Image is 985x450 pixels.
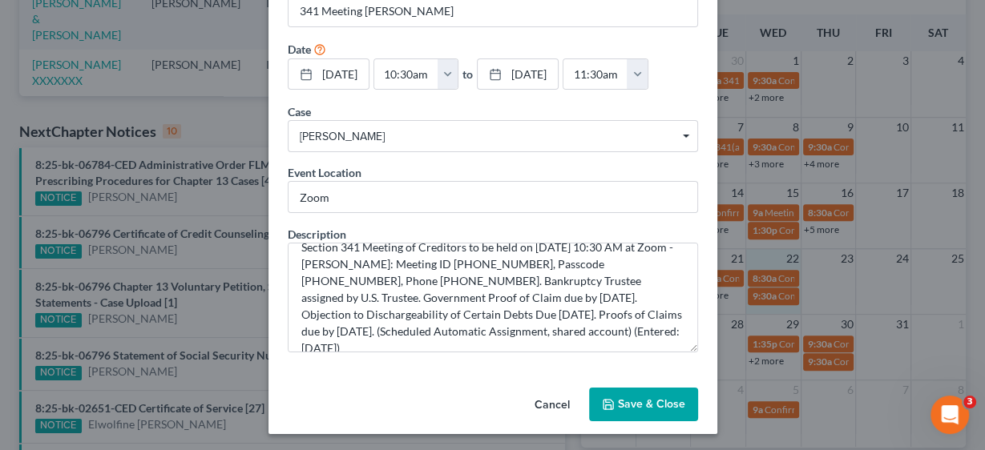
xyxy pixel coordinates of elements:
[963,396,976,408] span: 3
[478,59,558,90] a: [DATE]
[522,389,583,421] button: Cancel
[931,396,969,434] iframe: Intercom live chat
[374,59,438,90] input: -- : --
[300,128,686,145] span: [PERSON_NAME]
[288,120,698,152] span: Select box activate
[289,59,369,90] a: [DATE]
[589,388,698,421] button: Save & Close
[288,226,346,243] label: Description
[462,66,473,82] label: to
[288,103,311,120] label: Case
[289,182,697,212] input: Enter location...
[288,41,311,58] label: Date
[288,164,361,181] label: Event Location
[563,59,628,90] input: -- : --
